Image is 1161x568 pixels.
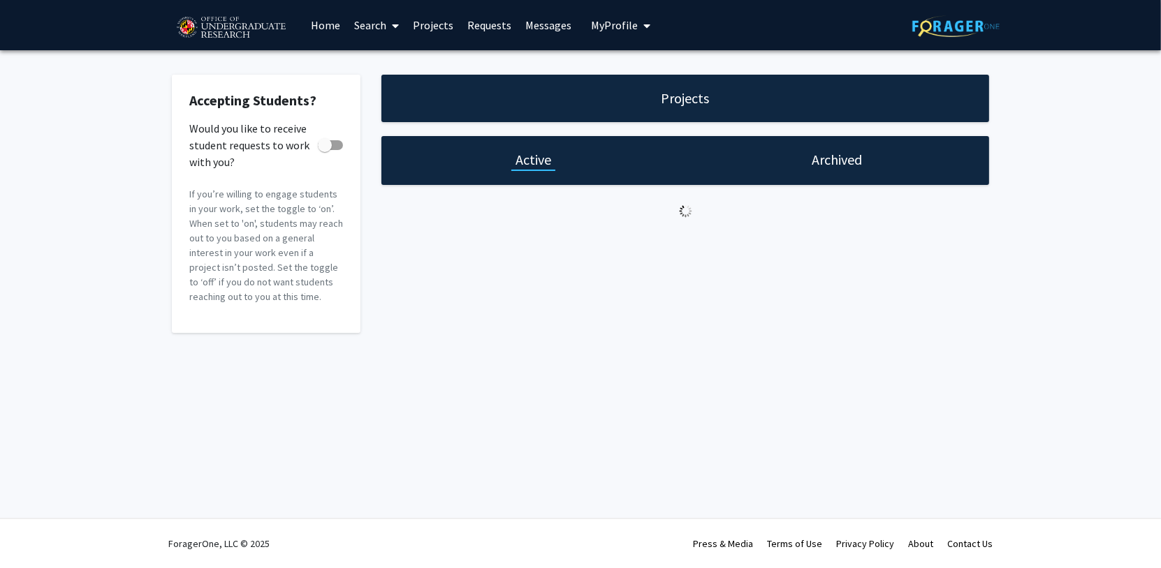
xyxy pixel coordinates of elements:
[347,1,406,50] a: Search
[189,187,343,304] p: If you’re willing to engage students in your work, set the toggle to ‘on’. When set to 'on', stud...
[912,15,1000,37] img: ForagerOne Logo
[767,537,822,550] a: Terms of Use
[673,199,698,223] img: Loading
[304,1,347,50] a: Home
[172,10,290,45] img: University of Maryland Logo
[908,537,933,550] a: About
[518,1,578,50] a: Messages
[516,150,551,170] h1: Active
[406,1,460,50] a: Projects
[10,505,59,558] iframe: Chat
[693,537,753,550] a: Press & Media
[591,18,638,32] span: My Profile
[662,89,710,108] h1: Projects
[189,92,343,109] h2: Accepting Students?
[812,150,863,170] h1: Archived
[836,537,894,550] a: Privacy Policy
[460,1,518,50] a: Requests
[947,537,993,550] a: Contact Us
[189,120,312,170] span: Would you like to receive student requests to work with you?
[168,519,270,568] div: ForagerOne, LLC © 2025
